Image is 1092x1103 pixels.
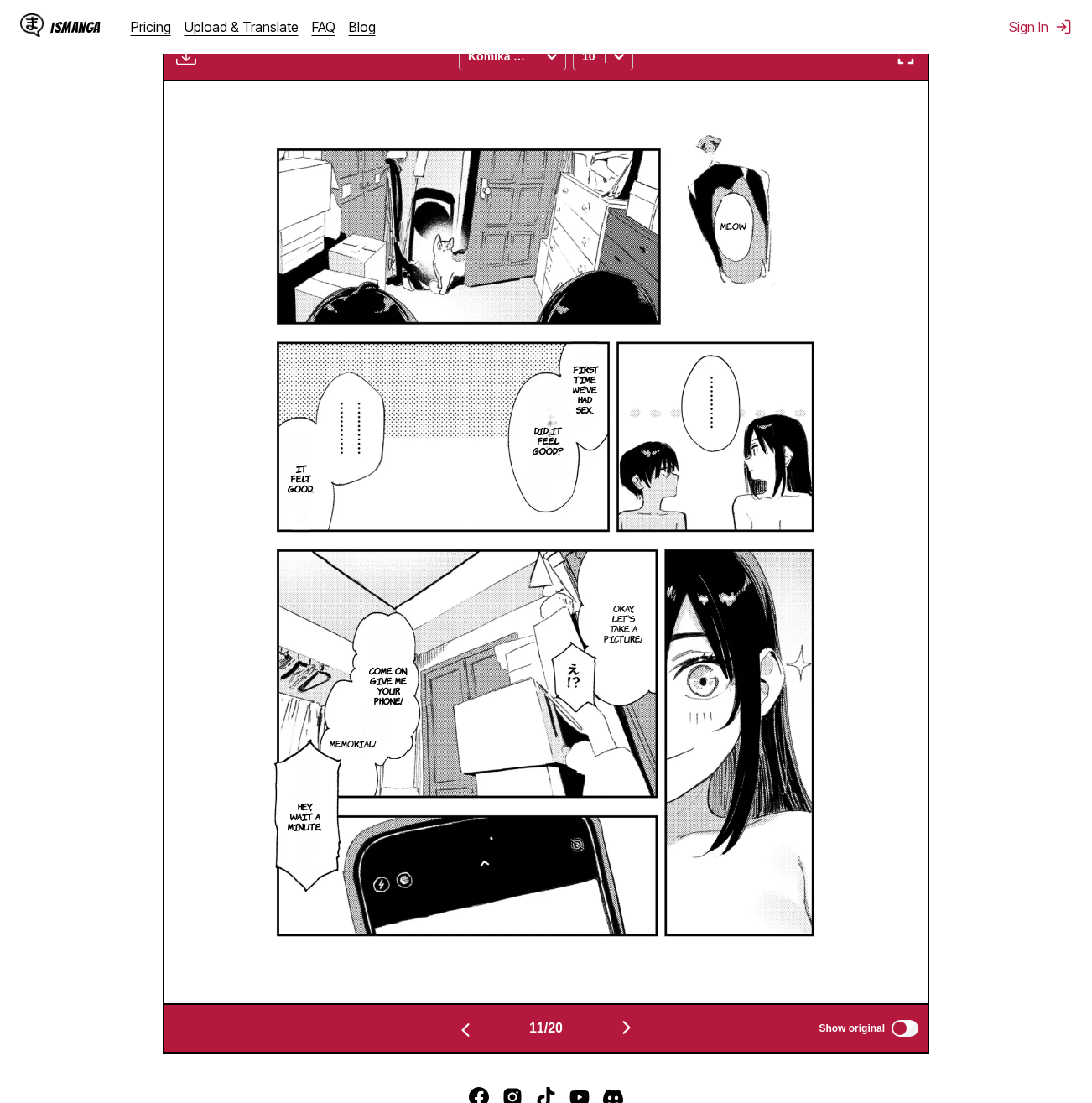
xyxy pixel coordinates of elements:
[567,361,602,418] p: ...First time we've had sex.
[1009,18,1072,35] button: Sign In
[1055,18,1072,35] img: Sign out
[176,46,196,66] img: Download translated images
[326,735,379,752] p: Memorial!
[312,18,335,35] a: FAQ
[455,1020,476,1040] img: Previous page
[185,18,299,35] a: Upload & Translate
[524,422,572,459] p: Did it feel good?
[896,46,916,66] img: Enter fullscreen
[20,13,44,37] img: IsManga Logo
[601,600,646,647] p: Okay, let's take a picture!
[284,460,318,497] p: It felt good...
[819,1022,885,1034] span: Show original
[364,662,413,709] p: Come on, give me your phone!
[20,13,131,40] a: IsManga LogoIsManga
[131,18,171,35] a: Pricing
[529,1021,563,1036] span: 11 / 20
[892,1020,918,1037] input: Show original
[717,217,750,234] p: Meow
[616,1017,637,1038] img: Next page
[219,81,872,1004] img: Manga Panel
[50,19,101,35] div: IsManga
[284,798,325,835] p: Hey, wait a minute.
[349,18,376,35] a: Blog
